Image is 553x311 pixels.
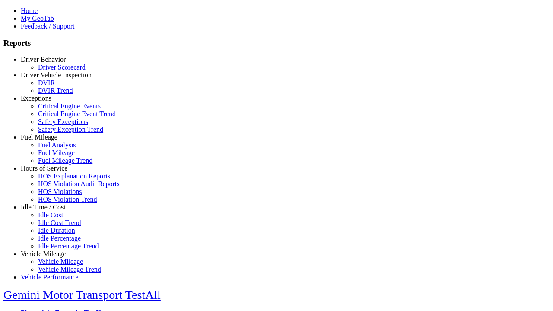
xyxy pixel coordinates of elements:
[38,157,92,164] a: Fuel Mileage Trend
[38,110,116,117] a: Critical Engine Event Trend
[38,126,103,133] a: Safety Exception Trend
[38,141,76,149] a: Fuel Analysis
[38,188,82,195] a: HOS Violations
[38,258,83,265] a: Vehicle Mileage
[21,133,57,141] a: Fuel Mileage
[38,211,63,219] a: Idle Cost
[38,180,120,187] a: HOS Violation Audit Reports
[3,38,550,48] h3: Reports
[38,149,75,156] a: Fuel Mileage
[21,165,67,172] a: Hours of Service
[21,203,66,211] a: Idle Time / Cost
[21,56,66,63] a: Driver Behavior
[21,71,92,79] a: Driver Vehicle Inspection
[38,219,81,226] a: Idle Cost Trend
[21,273,79,281] a: Vehicle Performance
[21,250,66,257] a: Vehicle Mileage
[21,7,38,14] a: Home
[3,288,161,301] a: Gemini Motor Transport TestAll
[21,95,51,102] a: Exceptions
[38,227,75,234] a: Idle Duration
[38,242,99,250] a: Idle Percentage Trend
[38,102,101,110] a: Critical Engine Events
[21,15,54,22] a: My GeoTab
[38,118,88,125] a: Safety Exceptions
[38,87,73,94] a: DVIR Trend
[38,172,110,180] a: HOS Explanation Reports
[38,266,101,273] a: Vehicle Mileage Trend
[21,22,74,30] a: Feedback / Support
[38,235,81,242] a: Idle Percentage
[38,79,55,86] a: DVIR
[38,196,97,203] a: HOS Violation Trend
[38,63,86,71] a: Driver Scorecard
